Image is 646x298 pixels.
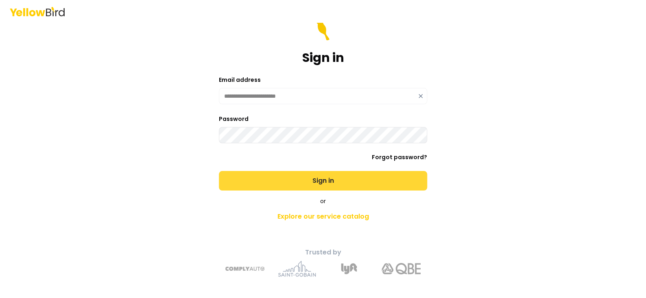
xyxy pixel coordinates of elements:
label: Password [219,115,249,123]
button: Sign in [219,171,427,191]
span: or [320,197,326,205]
p: Trusted by [180,248,466,257]
label: Email address [219,76,261,84]
a: Explore our service catalog [180,208,466,225]
h1: Sign in [302,50,344,65]
a: Forgot password? [372,153,427,161]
